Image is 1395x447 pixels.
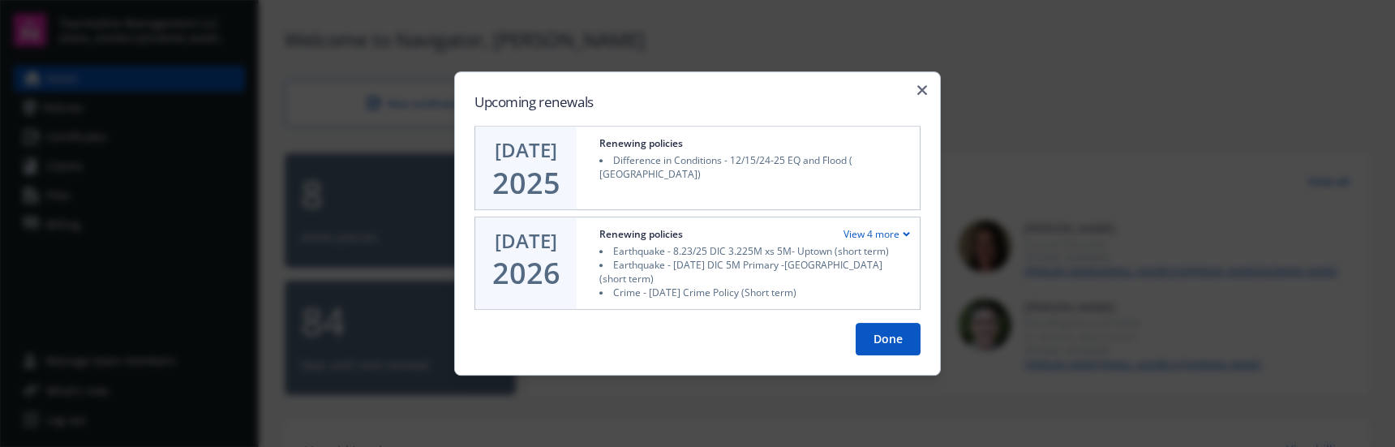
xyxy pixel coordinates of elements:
div: Renewing policies [599,136,683,150]
li: Crime - [DATE] Crime Policy (Short term) [599,286,910,299]
div: [DATE] [495,136,557,164]
div: 2026 [492,257,560,290]
div: 2025 [492,167,560,200]
li: Difference in Conditions - 12/15/24-25 EQ and Flood ( [GEOGRAPHIC_DATA]) [599,153,910,181]
button: Done [856,323,921,355]
div: View 4 more [843,227,910,241]
li: Earthquake - [DATE] DIC 5M Primary -[GEOGRAPHIC_DATA] (short term) [599,258,910,286]
h2: Upcoming renewals [474,92,921,113]
div: [DATE] [495,227,557,255]
div: Renewing policies [599,227,683,241]
li: Earthquake - 8.23/25 DIC 3.225M xs 5M- Uptown (short term) [599,244,910,258]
